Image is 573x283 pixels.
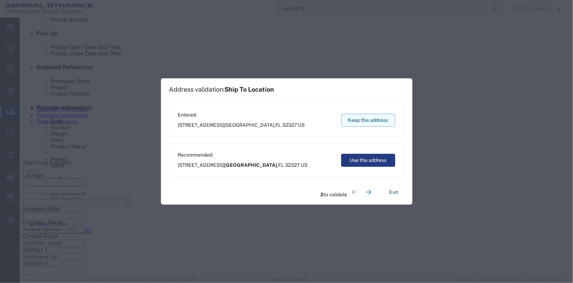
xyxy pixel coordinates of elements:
[178,151,308,159] span: Recommended:
[276,122,281,128] span: FL
[178,111,305,119] span: Entered:
[282,122,297,128] span: 32327
[341,114,395,127] button: Keep this address
[224,122,275,128] span: [GEOGRAPHIC_DATA]
[178,121,305,129] span: [STREET_ADDRESS] ,
[279,162,284,168] span: FL
[384,186,404,198] button: Exit
[341,154,395,167] button: Use this address
[169,86,274,93] h1: Address validation:
[225,86,274,93] span: Ship To Location
[178,162,308,169] span: [STREET_ADDRESS] ,
[321,185,376,199] div: to validate
[321,192,324,197] span: 2
[301,162,308,168] span: US
[298,122,305,128] span: US
[285,162,300,168] span: 32327
[224,162,278,168] span: [GEOGRAPHIC_DATA]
